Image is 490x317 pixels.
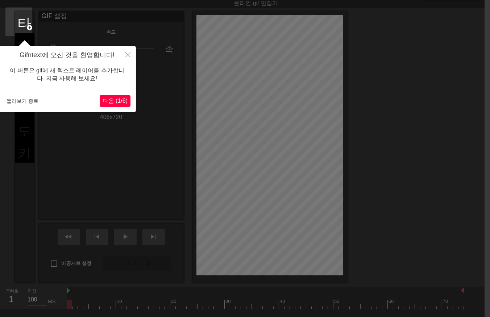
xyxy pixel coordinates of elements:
span: 다음 (1/6) [103,98,128,104]
div: 이 버튼은 gif에 새 텍스트 레이어를 추가합니다. 지금 사용해 보세요! [4,59,130,90]
button: 닫다 [120,46,136,63]
button: 둘러보기 종료 [4,96,41,106]
h4: Gifntext에 오신 것을 환영합니다! [4,51,130,59]
button: 다음 [100,95,130,107]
